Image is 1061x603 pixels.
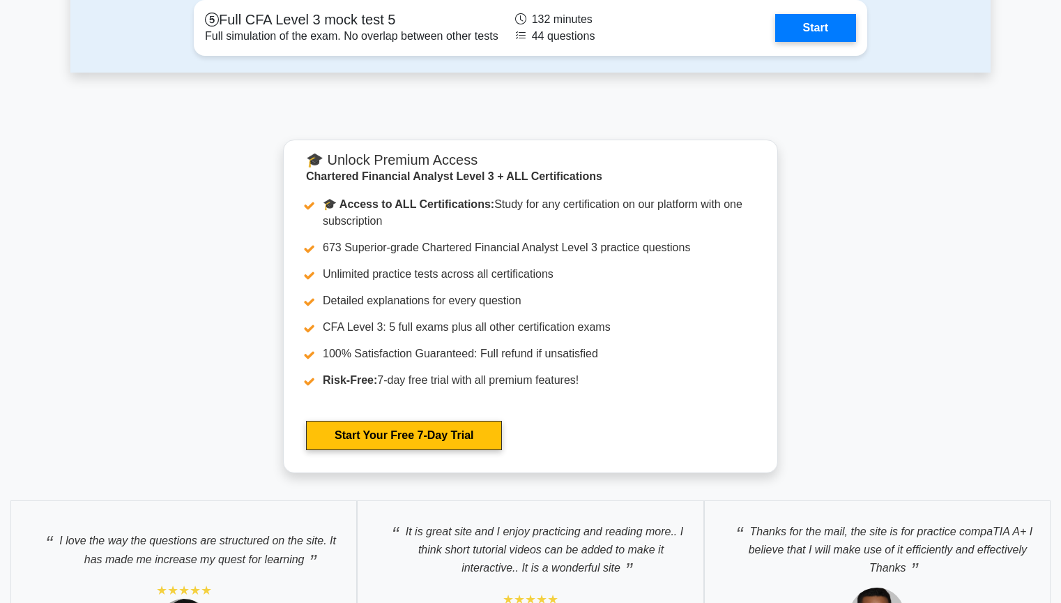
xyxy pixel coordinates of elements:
[719,515,1036,577] p: Thanks for the mail, the site is for practice compaTIA A+ I believe that I will make use of it ef...
[156,582,212,599] div: ★★★★★
[775,14,856,42] a: Start
[306,421,502,450] a: Start Your Free 7-Day Trial
[372,515,689,577] p: It is great site and I enjoy practicing and reading more.. I think short tutorial videos can be a...
[25,524,342,568] p: I love the way the questions are structured on the site. It has made me increase my quest for lea...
